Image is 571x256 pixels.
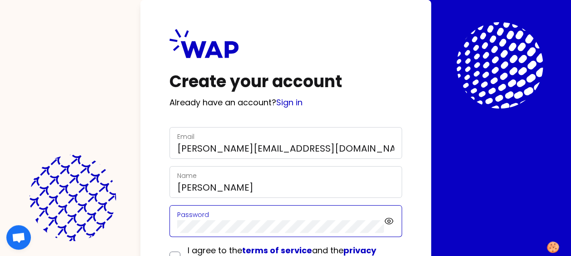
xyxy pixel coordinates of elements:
[169,96,402,109] p: Already have an account?
[6,225,31,250] div: Ouvrir le chat
[177,171,197,180] label: Name
[177,210,209,219] label: Password
[169,73,402,91] h1: Create your account
[177,132,194,141] label: Email
[276,97,303,108] a: Sign in
[242,245,312,256] a: terms of service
